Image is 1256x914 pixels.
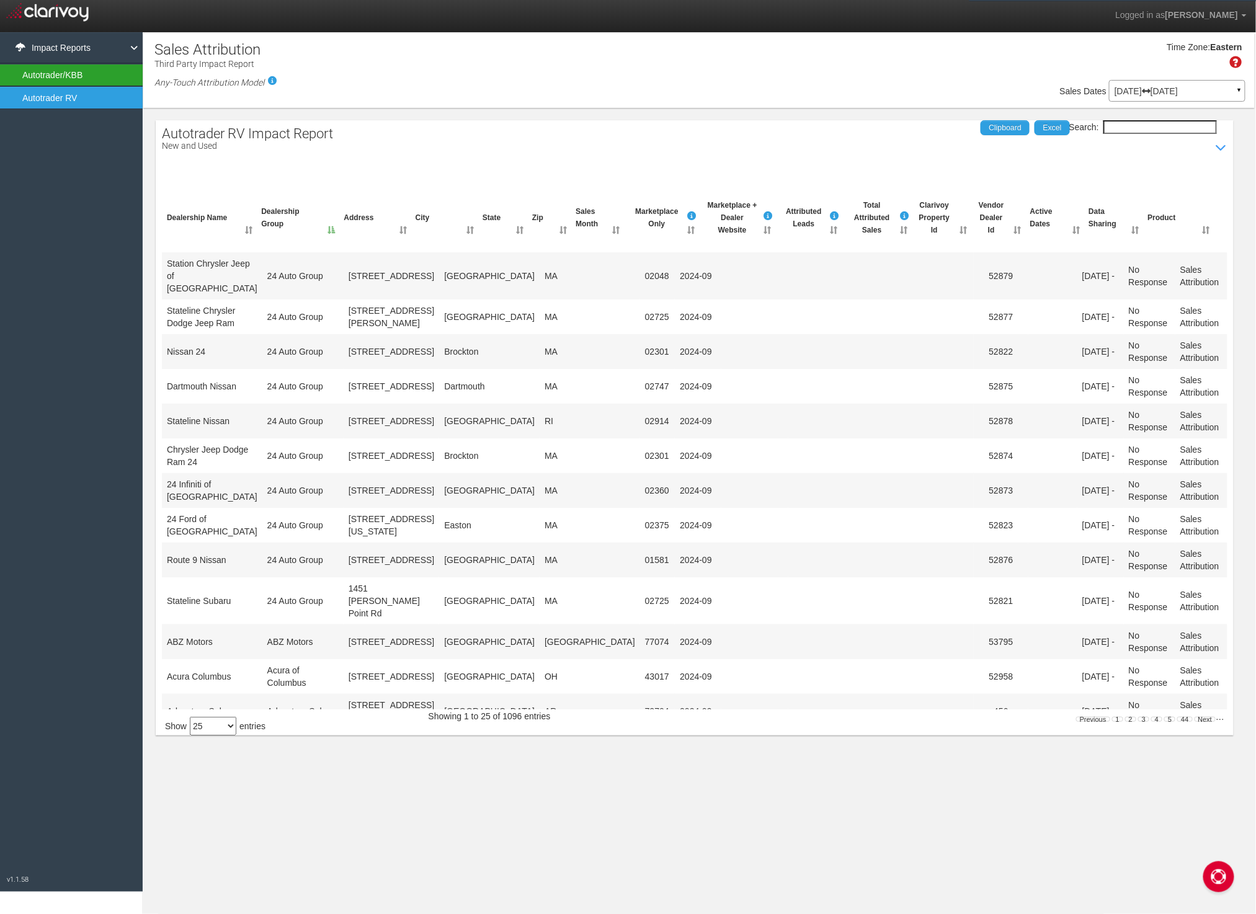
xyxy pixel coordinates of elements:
[1138,717,1149,722] a: 3
[262,252,344,299] td: 24 Auto Group
[439,369,540,404] td: Dartmouth
[540,577,640,624] td: MA
[262,334,344,369] td: 24 Auto Group
[1106,1,1256,30] a: Logged in as[PERSON_NAME]
[1175,659,1228,694] td: Sales Attribution
[1124,369,1175,404] td: No Response
[344,543,439,577] td: [STREET_ADDRESS]
[162,694,262,729] td: Adventure Subaru
[162,334,262,369] td: Nissan 24
[162,369,262,404] td: Dartmouth Nissan
[974,252,1028,299] td: 52879
[974,577,1028,624] td: 52821
[640,252,675,299] td: 02048
[1143,194,1214,242] th: Product: activate to sort column ascending
[640,438,675,473] td: 02301
[640,334,675,369] td: 02301
[262,404,344,438] td: 24 Auto Group
[640,299,675,334] td: 02725
[786,205,821,230] span: Attributed Leads
[571,194,623,242] th: Sales Month: activate to sort column ascending
[849,199,895,236] span: Total Attributed Sales
[439,508,540,543] td: Easton
[439,577,540,624] td: [GEOGRAPHIC_DATA]
[162,473,262,508] td: 24 Infiniti of [GEOGRAPHIC_DATA]
[262,508,344,543] td: 24 Auto Group
[1025,194,1084,242] th: Active Dates: activate to sort column ascending
[162,404,262,438] td: Stateline Nissan
[540,543,640,577] td: MA
[974,369,1028,404] td: 52875
[1035,120,1070,135] a: Excel
[1077,543,1124,577] td: [DATE] -
[344,577,439,624] td: 1451 [PERSON_NAME] Point Rd
[1211,42,1242,54] div: Eastern
[1084,86,1107,96] span: Dates
[1124,334,1175,369] td: No Response
[527,194,571,242] th: Zip: activate to sort column ascending
[640,659,675,694] td: 43017
[1076,717,1110,722] a: Previous
[439,694,540,729] td: [GEOGRAPHIC_DATA]
[1175,577,1228,624] td: Sales Attribution
[974,624,1028,659] td: 53795
[344,369,439,404] td: [STREET_ADDRESS]
[162,508,262,543] td: 24 Ford of [GEOGRAPHIC_DATA]
[439,252,540,299] td: [GEOGRAPHIC_DATA]
[1115,87,1240,95] p: [DATE] [DATE]
[439,659,540,694] td: [GEOGRAPHIC_DATA]
[1077,334,1124,369] td: [DATE] -
[344,508,439,543] td: [STREET_ADDRESS][US_STATE]
[540,334,640,369] td: MA
[154,42,261,58] h1: Sales Attribution
[262,624,344,659] td: ABZ Motors
[974,438,1028,473] td: 52874
[675,252,721,299] td: 2024-09
[162,577,262,624] td: Stateline Subaru
[162,438,262,473] td: Chrysler Jeep Dodge Ram 24
[540,252,640,299] td: MA
[262,694,344,729] td: Adventure Subaru
[698,194,775,242] th: Marketplace +DealerWebsiteBuyer visited both the Third Party Auto website and the Dealer’s websit...
[974,299,1028,334] td: 52877
[162,194,256,242] th: Dealership Name: activate to sort column ascending
[190,717,236,735] select: Showentries
[675,404,721,438] td: 2024-09
[1043,123,1062,132] span: Excel
[540,438,640,473] td: MA
[344,404,439,438] td: [STREET_ADDRESS]
[1175,543,1228,577] td: Sales Attribution
[1084,194,1142,242] th: Data Sharing: activate to sort column ascending
[675,508,721,543] td: 2024-09
[974,694,1028,729] td: 456
[344,694,439,729] td: [STREET_ADDRESS][PERSON_NAME]
[640,508,675,543] td: 02375
[1124,694,1175,729] td: No Response
[1175,252,1228,299] td: Sales Attribution
[635,205,678,230] span: Marketplace Only
[540,369,640,404] td: MA
[262,473,344,508] td: 24 Auto Group
[262,438,344,473] td: 24 Auto Group
[1103,120,1217,134] input: Search:
[344,659,439,694] td: [STREET_ADDRESS]
[1175,438,1228,473] td: Sales Attribution
[540,659,640,694] td: OH
[1212,139,1231,158] i: Show / Hide Data Table
[439,404,540,438] td: [GEOGRAPHIC_DATA]
[981,120,1030,135] a: Clipboard
[1175,299,1228,334] td: Sales Attribution
[262,659,344,694] td: Acura of Columbus
[339,194,411,242] th: Address: activate to sort column ascending
[1175,404,1228,438] td: Sales Attribution
[974,659,1028,694] td: 52958
[540,299,640,334] td: MA
[640,694,675,729] td: 72704
[344,334,439,369] td: [STREET_ADDRESS]
[1216,712,1224,722] span: …
[1077,438,1124,473] td: [DATE] -
[1124,659,1175,694] td: No Response
[256,194,339,242] th: Dealership Group: activate to sort column descending
[989,123,1022,132] span: Clipboard
[775,194,842,242] th: AttributedLeadsBuyer submitted a lead." data-trigger="hover" tabindex="0" class="fa fa-info-circl...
